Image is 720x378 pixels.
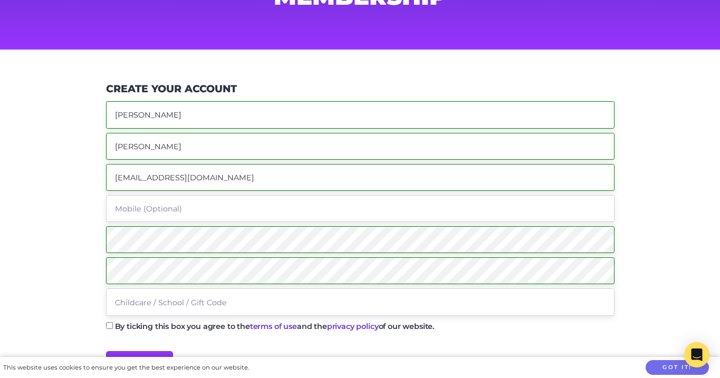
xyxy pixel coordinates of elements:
input: Redeem [106,351,173,376]
a: terms of use [250,322,297,331]
input: First Name [106,101,615,128]
h3: Create Your Account [106,83,237,95]
input: Last Name [106,133,615,160]
button: Got it! [646,360,709,375]
input: Childcare / School / Gift Code [106,288,615,315]
div: This website uses cookies to ensure you get the best experience on our website. [3,362,249,373]
input: Email Address [106,164,615,191]
label: By ticking this box you agree to the and the of our website. [115,323,435,330]
input: Mobile (Optional) [106,195,615,222]
div: Open Intercom Messenger [684,342,709,367]
a: privacy policy [327,322,379,331]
